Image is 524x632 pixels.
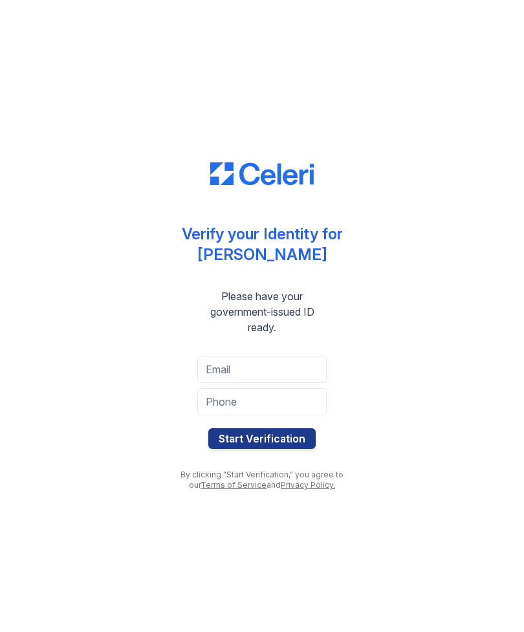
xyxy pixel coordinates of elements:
[281,480,335,490] a: Privacy Policy.
[208,428,316,449] button: Start Verification
[182,224,343,265] div: Verify your Identity for [PERSON_NAME]
[171,470,353,490] div: By clicking "Start Verification," you agree to our and
[197,356,327,383] input: Email
[171,289,353,335] div: Please have your government-issued ID ready.
[197,388,327,415] input: Phone
[210,162,314,186] img: CE_Logo_Blue-a8612792a0a2168367f1c8372b55b34899dd931a85d93a1a3d3e32e68fde9ad4.png
[201,480,267,490] a: Terms of Service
